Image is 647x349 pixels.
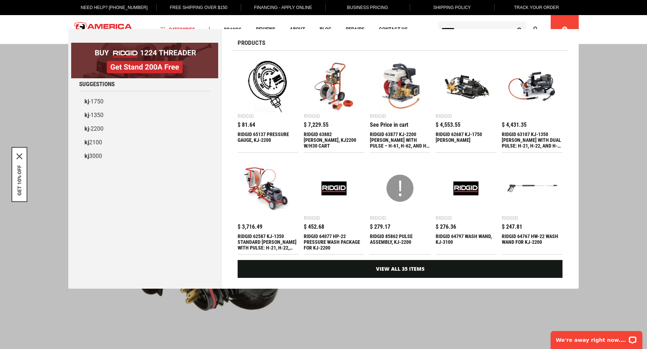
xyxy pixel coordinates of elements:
[502,122,527,128] span: $ 4,431.35
[84,112,89,118] b: kj
[17,154,22,159] button: Close
[290,27,305,32] span: About
[238,113,254,118] div: Ridgid
[439,60,493,113] img: RIDGID 62687 KJ-1750 JETTER
[238,158,298,254] a: RIDGID 62587 KJ-1350 STANDARD JETTER WITH PULSE: H-21, H-22, AND H-24 1/8 $ 3,716.49 RIDGID 62587...
[79,108,210,122] a: kj-1350
[346,27,364,32] span: Repairs
[241,60,295,113] img: RIDGID 65137 PRESSURE GAUGE, KJ-2200
[256,27,275,32] span: Reviews
[307,162,361,215] img: RIDGID 64077 HP-22 PRESSURE WASH PACKAGE FOR KJ-2200
[304,113,320,118] div: Ridgid
[84,153,89,159] b: kj
[71,43,218,78] img: BOGO: Buy RIDGID® 1224 Threader, Get Stand 200A Free!
[304,215,320,220] div: Ridgid
[370,131,431,149] div: RIDGID 63877 KJ-2200 JETTER WITH PULSE – H-61, H-62, AND H-64 1⁄8
[17,154,22,159] svg: close icon
[502,233,563,251] div: RIDGID 64767 HW-22 WASH WAND FOR KJ-2200
[370,233,431,251] div: RIDGID 85862 PULSE ASSEMBLY, KJ-2200
[286,25,308,34] a: About
[79,122,210,136] a: kj-2200
[502,56,563,152] a: RIDGID 63107 KJ-1350 JETTER WITH DUAL PULSE: H-21, H-22, AND H-24 1/8 $ 4,431.35 RIDGID 63107 KJ-...
[253,25,279,34] a: Reviews
[370,113,386,118] div: Ridgid
[513,23,526,36] button: Search
[436,233,496,251] div: RIDGID 64797 WASH WAND, KJ-3100
[68,16,138,43] a: store logo
[370,158,431,254] a: RIDGID 85862 PULSE ASSEMBLY, KJ-2200 Ridgid $ 279.17 RIDGID 85862 PULSE ASSEMBLY, KJ-2200
[307,60,361,113] img: RIDGID 63882 JETTER, KJ2200 W/H30 CART
[304,224,324,230] span: $ 452.68
[161,27,195,32] span: Categories
[84,98,89,105] b: kj
[17,165,22,196] button: GET 10% OFF
[436,113,452,118] div: Ridgid
[304,233,364,251] div: RIDGID 64077 HP-22 PRESSURE WASH PACKAGE FOR KJ-2200
[304,56,364,152] a: RIDGID 63882 JETTER, KJ2200 W/H30 CART Ridgid $ 7,229.55 RIDGID 63882 [PERSON_NAME], KJ2200 W/H30...
[79,136,210,149] a: kj2100
[71,43,218,48] a: BOGO: Buy RIDGID® 1224 Threader, Get Stand 200A Free!
[238,40,265,46] span: Products
[157,25,198,34] a: Categories
[433,5,471,10] span: Shipping Policy
[436,122,460,128] span: $ 4,553.55
[241,162,295,215] img: RIDGID 62587 KJ-1350 STANDARD JETTER WITH PULSE: H-21, H-22, AND H-24 1/8
[79,81,115,87] span: Suggestions
[370,56,431,152] a: RIDGID 63877 KJ-2200 JETTER WITH PULSE – H-61, H-62, AND H-64 1⁄8 Ridgid See Price in cart RIDGID...
[320,27,331,32] span: Blog
[436,158,496,254] a: RIDGID 64797 WASH WAND, KJ-3100 Ridgid $ 276.36 RIDGID 64797 WASH WAND, KJ-3100
[502,131,563,149] div: RIDGID 63107 KJ-1350 JETTER WITH DUAL PULSE: H-21, H-22, AND H-24 1/8
[370,215,386,220] div: Ridgid
[84,125,89,132] b: kj
[505,60,559,113] img: RIDGID 63107 KJ-1350 JETTER WITH DUAL PULSE: H-21, H-22, AND H-24 1/8
[224,27,242,32] span: Brands
[221,25,245,34] a: Brands
[304,158,364,254] a: RIDGID 64077 HP-22 PRESSURE WASH PACKAGE FOR KJ-2200 Ridgid $ 452.68 RIDGID 64077 HP-22 PRESSURE ...
[502,158,563,254] a: RIDGID 64767 HW-22 WASH WAND FOR KJ-2200 Ridgid $ 247.81 RIDGID 64767 HW-22 WASH WAND FOR KJ-2200
[84,139,89,146] b: kj
[370,224,390,230] span: $ 279.17
[558,15,572,44] a: 0
[436,215,452,220] div: Ridgid
[373,162,427,215] img: RIDGID 85862 PULSE ASSEMBLY, KJ-2200
[502,224,522,230] span: $ 247.81
[68,16,138,43] img: America Tools
[502,215,518,220] div: Ridgid
[238,56,298,152] a: RIDGID 65137 PRESSURE GAUGE, KJ-2200 Ridgid $ 81.64 RIDGID 65137 PRESSURE GAUGE, KJ-2200
[316,25,335,34] a: Blog
[238,131,298,149] div: RIDGID 65137 PRESSURE GAUGE, KJ-2200
[439,162,493,215] img: RIDGID 64797 WASH WAND, KJ-3100
[436,224,456,230] span: $ 276.36
[436,56,496,152] a: RIDGID 62687 KJ-1750 JETTER Ridgid $ 4,553.55 RIDGID 62687 KJ-1750 [PERSON_NAME]
[238,233,298,251] div: RIDGID 62587 KJ-1350 STANDARD JETTER WITH PULSE: H-21, H-22, AND H-24 1/8
[373,60,427,113] img: RIDGID 63877 KJ-2200 JETTER WITH PULSE – H-61, H-62, AND H-64 1⁄8
[304,131,364,149] div: RIDGID 63882 JETTER, KJ2200 W/H30 CART
[505,162,559,215] img: RIDGID 64767 HW-22 WASH WAND FOR KJ-2200
[376,25,411,34] a: Contact Us
[238,122,255,128] span: $ 81.64
[79,95,210,108] a: kj-1750
[79,149,210,163] a: kj3000
[436,131,496,149] div: RIDGID 62687 KJ-1750 JETTER
[546,326,647,349] iframe: LiveChat chat widget
[370,122,408,128] div: See Price in cart
[343,25,368,34] a: Repairs
[238,224,262,230] span: $ 3,716.49
[238,260,563,278] a: View All 35 Items
[304,122,329,128] span: $ 7,229.55
[379,27,408,32] span: Contact Us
